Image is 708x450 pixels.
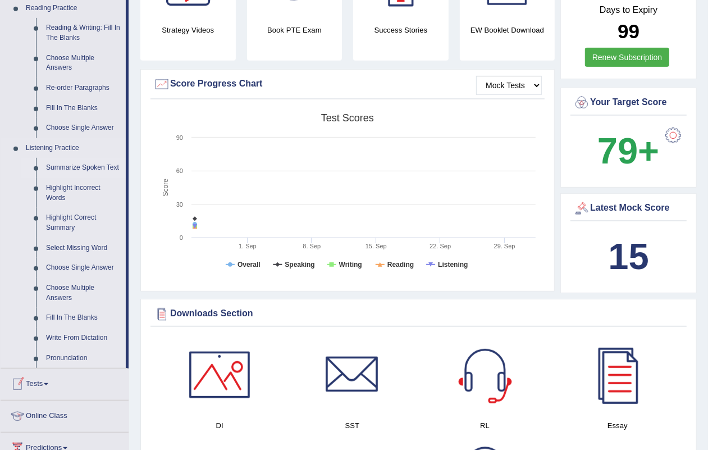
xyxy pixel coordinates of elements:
[21,138,126,158] a: Listening Practice
[162,179,170,197] tspan: Score
[180,234,183,241] text: 0
[41,48,126,78] a: Choose Multiple Answers
[41,308,126,328] a: Fill In The Blanks
[176,167,183,174] text: 60
[41,208,126,238] a: Highlight Correct Summary
[41,178,126,208] a: Highlight Incorrect Words
[41,238,126,258] a: Select Missing Word
[1,401,129,429] a: Online Class
[41,98,126,119] a: Fill In The Blanks
[159,420,280,431] h4: DI
[424,420,546,431] h4: RL
[140,24,236,36] h4: Strategy Videos
[41,118,126,138] a: Choose Single Answer
[573,5,684,15] h4: Days to Expiry
[339,261,362,269] tspan: Writing
[237,261,261,269] tspan: Overall
[176,201,183,208] text: 30
[460,24,555,36] h4: EW Booklet Download
[291,420,413,431] h4: SST
[41,278,126,308] a: Choose Multiple Answers
[41,328,126,348] a: Write From Dictation
[557,420,678,431] h4: Essay
[41,158,126,178] a: Summarize Spoken Text
[41,258,126,278] a: Choose Single Answer
[41,348,126,369] a: Pronunciation
[438,261,468,269] tspan: Listening
[285,261,314,269] tspan: Speaking
[247,24,342,36] h4: Book PTE Exam
[430,243,451,249] tspan: 22. Sep
[585,48,670,67] a: Renew Subscription
[303,243,321,249] tspan: 8. Sep
[353,24,449,36] h4: Success Stories
[573,200,684,217] div: Latest Mock Score
[1,369,129,397] a: Tests
[321,112,374,124] tspan: Test scores
[608,236,648,277] b: 15
[41,18,126,48] a: Reading & Writing: Fill In The Blanks
[618,20,640,42] b: 99
[494,243,515,249] tspan: 29. Sep
[573,94,684,111] div: Your Target Score
[153,306,684,322] div: Downloads Section
[41,78,126,98] a: Re-order Paragraphs
[366,243,387,249] tspan: 15. Sep
[597,130,659,171] b: 79+
[387,261,414,269] tspan: Reading
[153,76,542,93] div: Score Progress Chart
[239,243,257,249] tspan: 1. Sep
[176,134,183,141] text: 90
